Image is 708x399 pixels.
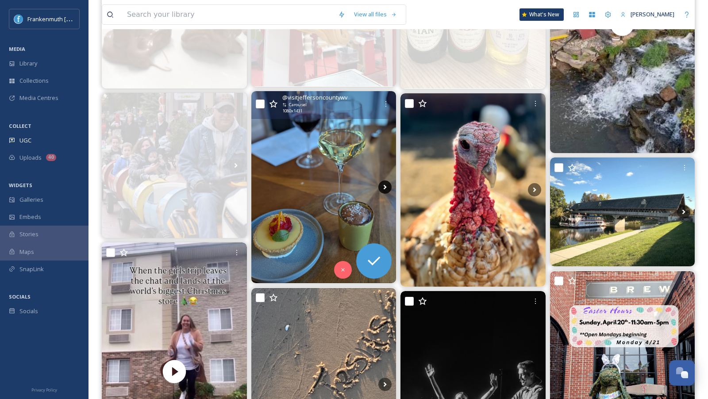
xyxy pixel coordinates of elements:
img: Social%20Media%20PFP%202025.jpg [14,15,23,23]
span: Maps [19,248,34,256]
span: Media Centres [19,94,58,102]
span: Galleries [19,196,43,204]
span: 1080 x 1431 [282,108,302,114]
span: Library [19,59,37,68]
span: COLLECT [9,123,31,129]
span: WIDGETS [9,182,32,188]
span: Collections [19,77,49,85]
img: It’s National Dessert Day — and we’re celebrating local style! 🍮✨ From the decadent desserts at H... [251,91,396,283]
span: SnapLink [19,265,44,273]
span: Carousel [289,102,307,108]
span: Socials [19,307,38,315]
img: 🎃🍂 Celebrate fall in Frankenmuth at Scarecrow Fest! Enjoy FREE family-fun during the last two wee... [102,93,247,238]
span: [PERSON_NAME] [631,10,674,18]
span: Frankenmuth [US_STATE] [27,15,94,23]
span: @ visitjeffersoncountywv [282,93,347,102]
span: Uploads [19,153,42,162]
span: Stories [19,230,38,238]
span: SOCIALS [9,293,31,300]
a: What's New [519,8,564,21]
div: 40 [46,154,56,161]
span: Privacy Policy [31,387,57,393]
span: UGC [19,136,31,145]
a: Privacy Policy [31,384,57,395]
button: Open Chat [669,360,695,386]
img: Michigan’s “Little Bavaria” was settled in 1845 by German Lutherans from Franconia. Frankenmuth m... [550,157,695,266]
input: Search your library [123,5,334,24]
span: MEDIA [9,46,25,52]
span: Embeds [19,213,41,221]
a: [PERSON_NAME] [616,6,679,23]
img: A Sunday family adventure most fowl. #frankenmuth #chickens [400,93,546,287]
a: View all files [350,6,401,23]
